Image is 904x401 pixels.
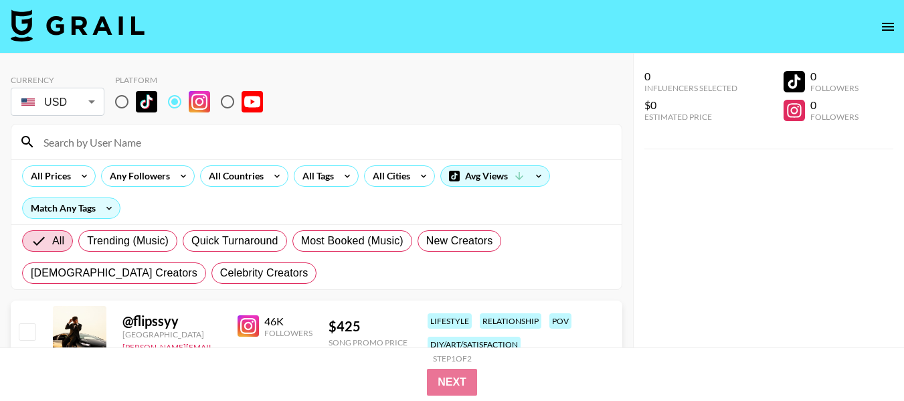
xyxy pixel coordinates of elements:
div: Platform [115,75,274,85]
span: Most Booked (Music) [301,233,403,249]
img: TikTok [136,91,157,112]
button: open drawer [875,13,901,40]
a: [PERSON_NAME][EMAIL_ADDRESS][DOMAIN_NAME] [122,339,321,352]
div: All Prices [23,166,74,186]
div: Followers [810,112,858,122]
div: pov [549,313,571,329]
div: USD [13,90,102,114]
div: 0 [644,70,737,83]
div: Match Any Tags [23,198,120,218]
div: [GEOGRAPHIC_DATA] [122,329,221,339]
div: Followers [810,83,858,93]
span: Trending (Music) [87,233,169,249]
div: $ 425 [329,318,408,335]
button: View Full Stats [238,346,301,356]
iframe: Drift Widget Chat Controller [837,334,888,385]
img: Grail Talent [11,9,145,42]
div: All Countries [201,166,266,186]
div: Followers [264,328,312,338]
div: 0 [810,98,858,112]
img: Instagram [238,315,259,337]
div: diy/art/satisfaction [428,337,521,352]
div: Avg Views [441,166,549,186]
div: Step 1 of 2 [433,353,472,364]
div: lifestyle [428,313,472,329]
div: 46K [264,315,312,328]
span: Celebrity Creators [220,265,308,281]
span: [DEMOGRAPHIC_DATA] Creators [31,265,197,281]
span: Quick Turnaround [191,233,278,249]
div: Estimated Price [644,112,737,122]
div: All Tags [294,166,337,186]
img: Instagram [189,91,210,112]
div: 0 [810,70,858,83]
div: Any Followers [102,166,173,186]
img: YouTube [242,91,263,112]
div: $0 [644,98,737,112]
div: relationship [480,313,541,329]
div: Song Promo Price [329,337,408,347]
div: Influencers Selected [644,83,737,93]
div: Currency [11,75,104,85]
div: All Cities [365,166,413,186]
button: Next [427,369,477,396]
div: @ flipssyy [122,313,221,329]
span: New Creators [426,233,493,249]
span: All [52,233,64,249]
input: Search by User Name [35,131,614,153]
